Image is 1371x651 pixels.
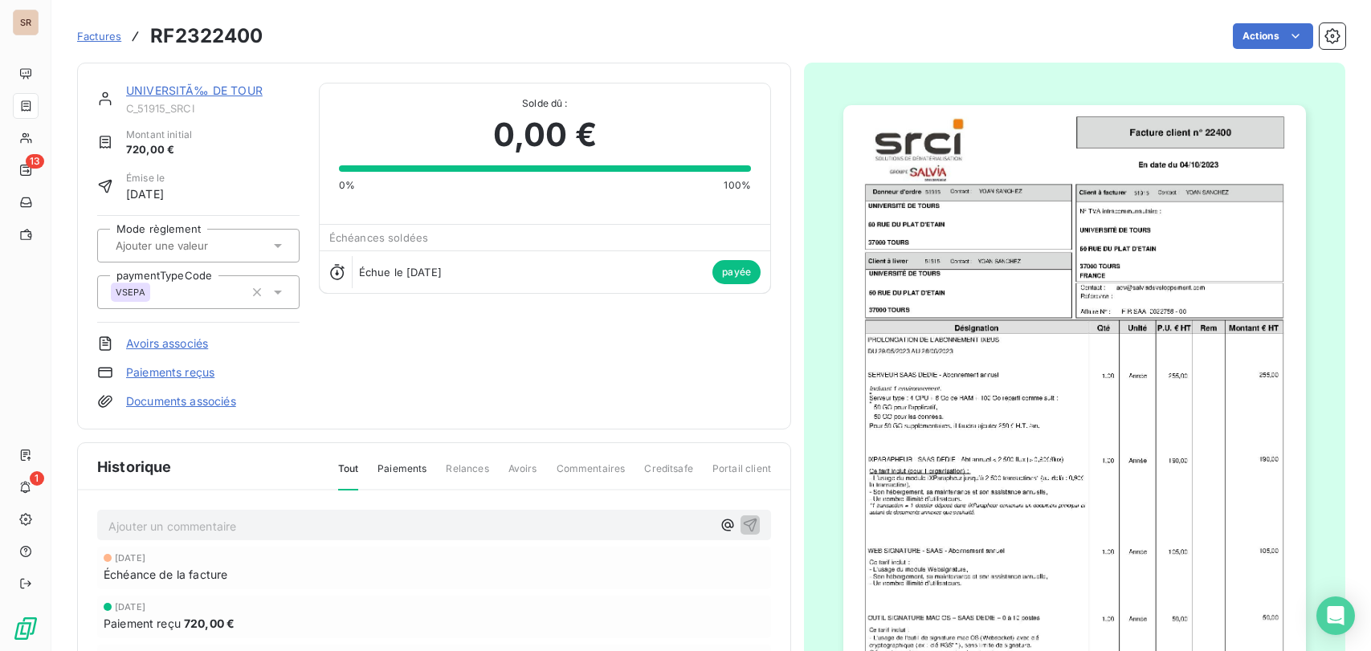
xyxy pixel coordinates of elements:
[13,10,39,35] div: SR
[493,111,597,159] span: 0,00 €
[508,462,537,489] span: Avoirs
[359,266,442,279] span: Échue le [DATE]
[104,566,227,583] span: Échéance de la facture
[184,615,235,632] span: 720,00 €
[13,616,39,641] img: Logo LeanPay
[77,28,121,44] a: Factures
[104,615,181,632] span: Paiement reçu
[150,22,263,51] h3: RF2322400
[126,83,263,97] a: UNIVERSITÃ‰ DE TOUR
[377,462,426,489] span: Paiements
[126,336,208,352] a: Avoirs associés
[97,456,172,478] span: Historique
[126,128,192,142] span: Montant initial
[712,462,771,489] span: Portail client
[26,154,44,169] span: 13
[116,287,145,297] span: VSEPA
[557,462,626,489] span: Commentaires
[126,364,214,380] a: Paiements reçus
[115,602,145,612] span: [DATE]
[446,462,488,489] span: Relances
[114,238,275,253] input: Ajouter une valeur
[126,142,192,158] span: 720,00 €
[126,102,300,115] span: C_51915_SRCI
[329,231,429,244] span: Échéances soldées
[126,393,236,409] a: Documents associés
[644,462,693,489] span: Creditsafe
[1233,23,1313,49] button: Actions
[339,96,751,111] span: Solde dû :
[115,553,145,563] span: [DATE]
[77,30,121,43] span: Factures
[30,471,44,486] span: 1
[126,185,165,202] span: [DATE]
[724,178,751,193] span: 100%
[126,171,165,185] span: Émise le
[1316,596,1355,635] div: Open Intercom Messenger
[339,178,355,193] span: 0%
[712,260,761,284] span: payée
[338,462,359,490] span: Tout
